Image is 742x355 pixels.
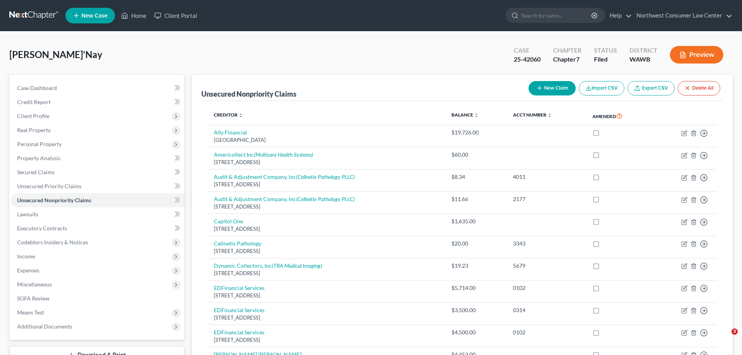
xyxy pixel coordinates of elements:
[254,151,313,158] i: (Multicare Health Systems)
[627,81,675,95] a: Export CSV
[11,193,184,207] a: Unsecured Nonpriority Claims
[11,81,184,95] a: Case Dashboard
[11,291,184,306] a: SOFA Review
[579,81,624,95] button: Import CSV
[272,262,322,269] i: (TRA Medical Imaging)
[451,329,501,336] div: $4,500.00
[451,306,501,314] div: $3,500.00
[514,55,541,64] div: 25-42060
[451,151,501,159] div: $60.00
[513,173,580,181] div: 4011
[629,46,657,55] div: District
[594,55,617,64] div: Filed
[214,129,247,136] a: Ally Financial
[513,262,580,270] div: 5679
[17,267,39,274] span: Expenses
[451,195,501,203] div: $11.66
[17,197,91,203] span: Unsecured Nonpriority Claims
[451,217,501,225] div: $1,635.00
[629,55,657,64] div: WAWB
[633,9,732,23] a: Northwest Consumer Law Center
[17,169,55,175] span: Secured Claims
[451,284,501,292] div: $5,714.00
[214,151,313,158] a: Americollect Inc(Multicare Health Systems)
[214,262,322,269] a: Dynamic Collectors, Inc(TRA Medical Imaging)
[451,240,501,247] div: $20.00
[474,113,479,118] i: unfold_more
[17,323,72,330] span: Additional Documents
[606,9,632,23] a: Help
[17,141,62,147] span: Personal Property
[214,240,261,247] a: Cellnetix Pathology
[201,89,296,99] div: Unsecured Nonpriority Claims
[214,173,355,180] a: Audit & Adjustment Company, Inc(Cellnetix Pathology PLLC)
[17,295,49,302] span: SOFA Review
[529,81,576,95] button: New Claim
[296,173,355,180] i: (Cellnetix Pathology PLLC)
[547,113,552,118] i: unfold_more
[514,46,541,55] div: Case
[521,8,592,23] input: Search by name...
[678,81,720,95] button: Delete All
[716,329,734,347] iframe: Intercom live chat
[17,127,51,133] span: Real Property
[214,196,355,202] a: Audit & Adjustment Company, Inc(Cellnetix Pathology PLLC)
[214,307,264,313] a: EDFinancial Services
[17,113,49,119] span: Client Profile
[17,85,57,91] span: Case Dashboard
[117,9,150,23] a: Home
[296,196,355,202] i: (Cellnetix Pathology PLLC)
[553,46,582,55] div: Chapter
[214,159,439,166] div: [STREET_ADDRESS]
[513,240,580,247] div: 3343
[214,203,439,210] div: [STREET_ADDRESS]
[553,55,582,64] div: Chapter
[451,262,501,270] div: $19.23
[586,107,652,125] th: Amended
[594,46,617,55] div: Status
[17,225,67,231] span: Executory Contracts
[11,165,184,179] a: Secured Claims
[731,329,738,335] span: 3
[11,95,184,109] a: Credit Report
[513,195,580,203] div: 2177
[17,253,35,260] span: Income
[576,55,580,63] span: 7
[513,112,552,118] a: Acct Number unfold_more
[214,336,439,344] div: [STREET_ADDRESS]
[17,183,81,189] span: Unsecured Priority Claims
[9,49,102,60] span: [PERSON_NAME]'Nay
[670,46,723,64] button: Preview
[451,112,479,118] a: Balance unfold_more
[214,247,439,255] div: [STREET_ADDRESS]
[17,239,88,245] span: Codebtors Insiders & Notices
[214,136,439,144] div: [GEOGRAPHIC_DATA]
[214,314,439,321] div: [STREET_ADDRESS]
[17,281,52,288] span: Miscellaneous
[11,221,184,235] a: Executory Contracts
[214,225,439,233] div: [STREET_ADDRESS]
[11,179,184,193] a: Unsecured Priority Claims
[513,329,580,336] div: 0102
[238,113,243,118] i: unfold_more
[214,292,439,299] div: [STREET_ADDRESS]
[214,181,439,188] div: [STREET_ADDRESS]
[17,309,44,316] span: Means Test
[11,151,184,165] a: Property Analysis
[451,173,501,181] div: $8.34
[214,218,243,224] a: Capitol One
[81,13,108,19] span: New Case
[214,329,264,336] a: EDFinancial Services
[214,284,264,291] a: EDFinancial Services
[17,99,51,105] span: Credit Report
[214,270,439,277] div: [STREET_ADDRESS]
[451,129,501,136] div: $19,726.00
[150,9,201,23] a: Client Portal
[513,284,580,292] div: 0102
[11,207,184,221] a: Lawsuits
[214,112,243,118] a: Creditor unfold_more
[17,211,38,217] span: Lawsuits
[17,155,60,161] span: Property Analysis
[513,306,580,314] div: 0314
